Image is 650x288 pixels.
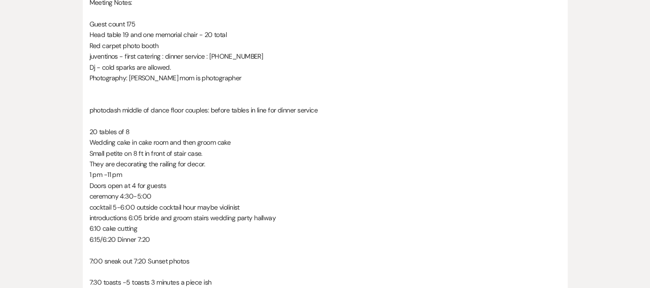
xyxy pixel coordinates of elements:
p: introductions 6:05 bride and groom stairs wedding party hallway [89,213,561,223]
p: photodash middle of dance floor couples: before tables in line for dinner service [89,105,561,115]
p: cocktail 5-6:00 outside cocktail hour maybe violinist [89,202,561,213]
p: 6:15/6:20 Dinner 7:20 [89,234,561,245]
p: Red carpet photo booth [89,40,561,51]
p: 6:10 cake cutting [89,223,561,234]
p: ceremony 4:30-5:00 [89,191,561,201]
p: juventinos - first catering : dinner service : [PHONE_NUMBER] [89,51,561,62]
p: They are decorating the railing for decor. [89,159,561,169]
p: Wedding cake in cake room and then groom cake [89,137,561,148]
p: Head table 19 and one memorial chair - 20 total [89,29,561,40]
p: 7:30 toasts -5 toasts 3 minutes a piece ish [89,277,561,288]
p: Guest count 175 [89,19,561,29]
p: 1 pm -11 pm [89,169,561,180]
p: Photography: [PERSON_NAME] mom is photographer [89,73,561,83]
p: Small petite on 8 ft in front of stair case. [89,148,561,159]
p: Doors open at 4 for guests [89,180,561,191]
p: 20 tables of 8 [89,126,561,137]
p: 7:00 sneak out 7:20 Sunset photos [89,256,561,266]
p: Dj - cold sparks are allowed. [89,62,561,73]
